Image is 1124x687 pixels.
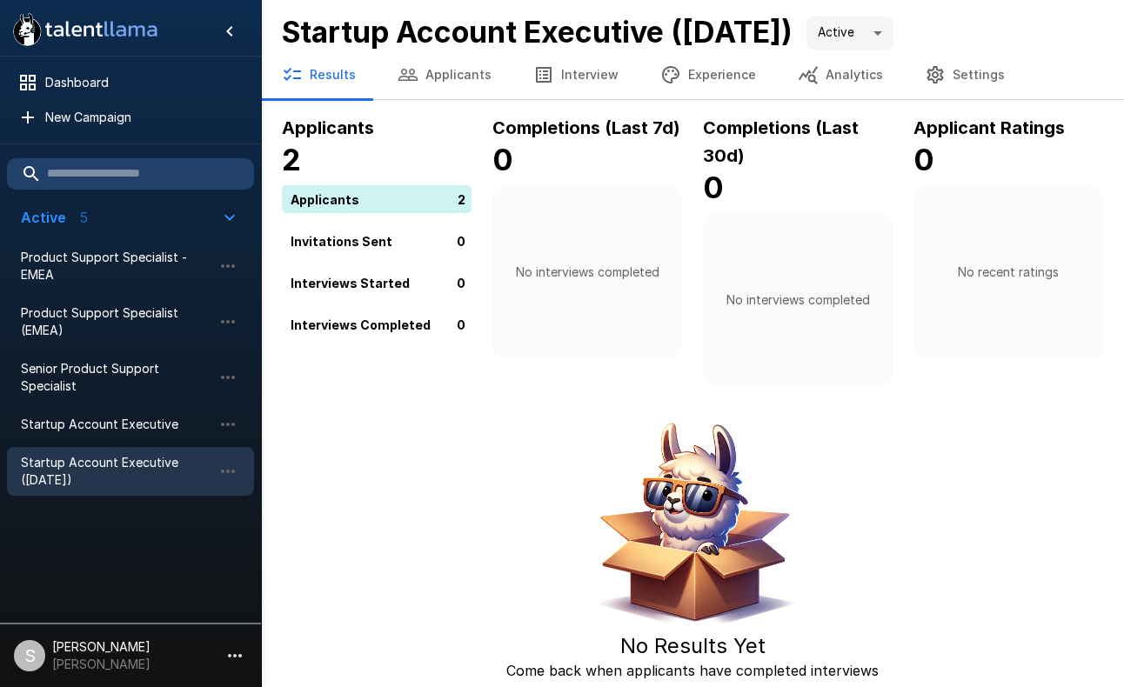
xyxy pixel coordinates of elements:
[457,231,465,250] p: 0
[261,50,377,99] button: Results
[377,50,512,99] button: Applicants
[492,142,513,177] b: 0
[958,263,1059,281] p: No recent ratings
[512,50,639,99] button: Interview
[282,142,301,177] b: 2
[282,14,793,50] b: Startup Account Executive ([DATE])
[584,415,801,632] img: Animated document
[639,50,777,99] button: Experience
[620,632,766,660] h5: No Results Yet
[457,315,465,333] p: 0
[726,291,870,309] p: No interviews completed
[904,50,1026,99] button: Settings
[492,117,680,138] b: Completions (Last 7d)
[806,17,893,50] div: Active
[516,263,659,281] p: No interviews completed
[703,117,859,166] b: Completions (Last 30d)
[913,142,934,177] b: 0
[703,170,724,205] b: 0
[913,117,1065,138] b: Applicant Ratings
[457,273,465,291] p: 0
[282,117,374,138] b: Applicants
[777,50,904,99] button: Analytics
[458,190,465,208] p: 2
[506,660,879,681] p: Come back when applicants have completed interviews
